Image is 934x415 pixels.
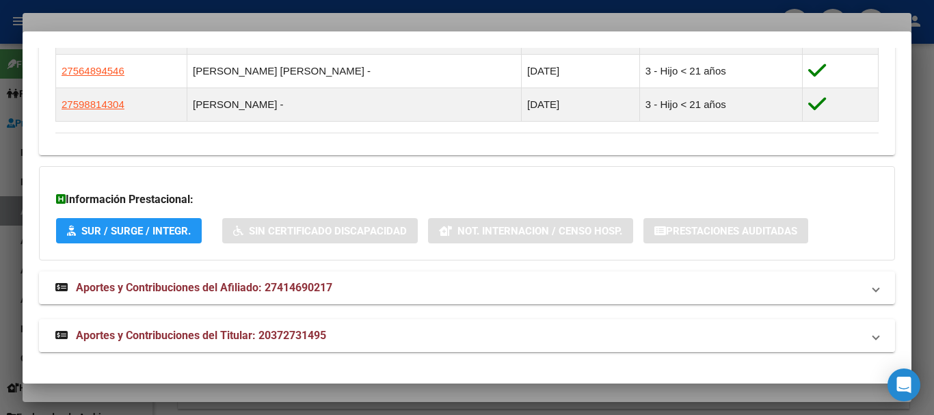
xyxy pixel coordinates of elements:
[888,369,920,401] div: Open Intercom Messenger
[457,225,622,237] span: Not. Internacion / Censo Hosp.
[522,88,640,121] td: [DATE]
[249,225,407,237] span: Sin Certificado Discapacidad
[222,218,418,243] button: Sin Certificado Discapacidad
[62,98,124,110] span: 27598814304
[56,191,878,208] h3: Información Prestacional:
[666,225,797,237] span: Prestaciones Auditadas
[39,271,895,304] mat-expansion-panel-header: Aportes y Contribuciones del Afiliado: 27414690217
[76,281,332,294] span: Aportes y Contribuciones del Afiliado: 27414690217
[76,329,326,342] span: Aportes y Contribuciones del Titular: 20372731495
[639,54,802,88] td: 3 - Hijo < 21 años
[428,218,633,243] button: Not. Internacion / Censo Hosp.
[187,54,521,88] td: [PERSON_NAME] [PERSON_NAME] -
[81,225,191,237] span: SUR / SURGE / INTEGR.
[643,218,808,243] button: Prestaciones Auditadas
[187,88,521,121] td: [PERSON_NAME] -
[522,54,640,88] td: [DATE]
[62,65,124,77] span: 27564894546
[56,218,202,243] button: SUR / SURGE / INTEGR.
[39,319,895,352] mat-expansion-panel-header: Aportes y Contribuciones del Titular: 20372731495
[639,88,802,121] td: 3 - Hijo < 21 años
